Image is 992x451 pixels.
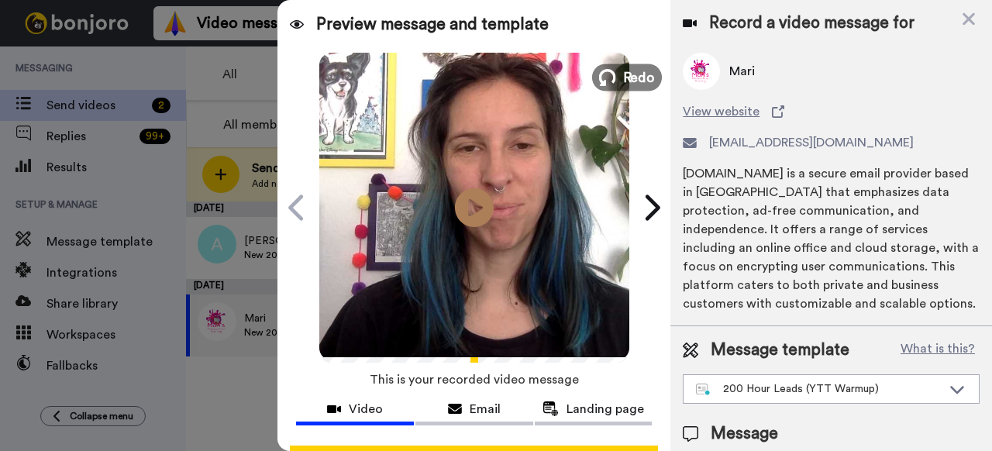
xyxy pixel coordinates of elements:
[567,400,644,418] span: Landing page
[711,339,849,362] span: Message template
[683,102,759,121] span: View website
[709,133,914,152] span: [EMAIL_ADDRESS][DOMAIN_NAME]
[896,339,980,362] button: What is this?
[696,381,942,397] div: 200 Hour Leads (YTT Warmup)
[711,422,778,446] span: Message
[470,400,501,418] span: Email
[683,102,980,121] a: View website
[370,363,579,397] span: This is your recorded video message
[349,400,383,418] span: Video
[683,164,980,313] div: [DOMAIN_NAME] is a secure email provider based in [GEOGRAPHIC_DATA] that emphasizes data protecti...
[696,384,711,396] img: nextgen-template.svg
